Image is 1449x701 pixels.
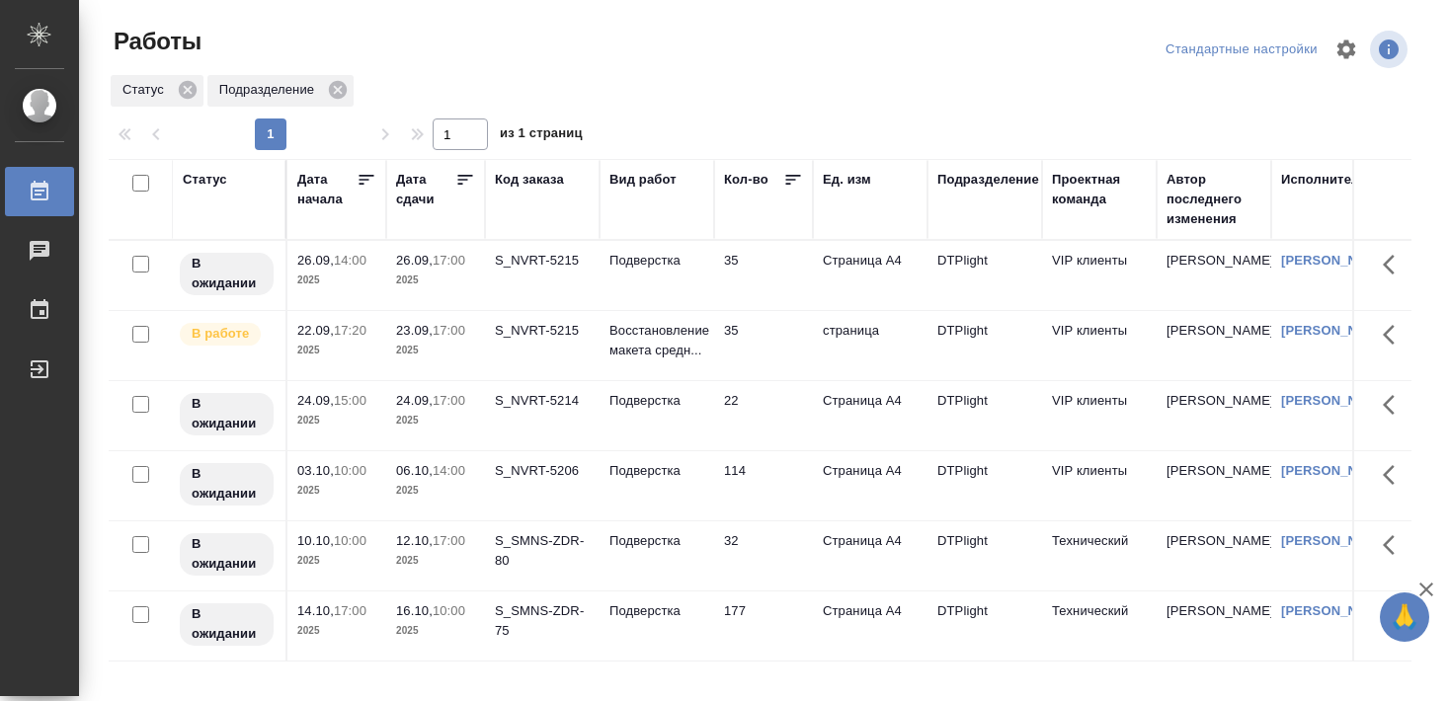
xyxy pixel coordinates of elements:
p: 2025 [297,411,376,430]
p: В работе [192,324,249,344]
p: 2025 [396,341,475,360]
a: [PERSON_NAME] [1281,323,1391,338]
td: VIP клиенты [1042,311,1157,380]
p: 2025 [297,481,376,501]
p: 14:00 [334,253,366,268]
button: Здесь прячутся важные кнопки [1371,591,1418,639]
td: DTPlight [927,591,1042,661]
td: DTPlight [927,241,1042,310]
div: Исполнитель назначен, приступать к работе пока рано [178,531,276,578]
p: 22.09, [297,323,334,338]
td: [PERSON_NAME] [1157,451,1271,520]
p: 17:00 [433,533,465,548]
span: Посмотреть информацию [1370,31,1411,68]
div: S_NVRT-5215 [495,251,590,271]
div: Код заказа [495,170,564,190]
div: Автор последнего изменения [1167,170,1261,229]
div: Ед. изм [823,170,871,190]
span: Настроить таблицу [1323,26,1370,73]
p: 15:00 [334,393,366,408]
p: 16.10, [396,603,433,618]
a: [PERSON_NAME] [1281,603,1391,618]
p: 17:00 [433,323,465,338]
div: Подразделение [207,75,354,107]
div: Дата начала [297,170,357,209]
p: 14:00 [433,463,465,478]
p: 17:00 [433,253,465,268]
div: Статус [111,75,203,107]
td: Страница А4 [813,521,927,590]
p: Восстановление макета средн... [609,321,704,360]
p: 2025 [396,481,475,501]
p: 14.10, [297,603,334,618]
p: 24.09, [396,393,433,408]
td: Страница А4 [813,451,927,520]
p: Подверстка [609,391,704,411]
p: Подверстка [609,531,704,551]
p: 2025 [297,271,376,290]
td: [PERSON_NAME] [1157,521,1271,590]
div: Кол-во [724,170,768,190]
p: 26.09, [396,253,433,268]
div: S_NVRT-5206 [495,461,590,481]
p: 06.10, [396,463,433,478]
p: 26.09, [297,253,334,268]
td: Страница А4 [813,381,927,450]
div: Вид работ [609,170,677,190]
a: [PERSON_NAME] [1281,253,1391,268]
td: 32 [714,521,813,590]
p: Подразделение [219,80,321,100]
p: 2025 [396,551,475,571]
p: 03.10, [297,463,334,478]
p: 2025 [297,551,376,571]
td: Технический [1042,521,1157,590]
p: В ожидании [192,254,262,293]
p: 10:00 [433,603,465,618]
td: 35 [714,311,813,380]
p: 2025 [396,621,475,641]
td: 177 [714,591,813,661]
p: 10.10, [297,533,334,548]
a: [PERSON_NAME] [1281,463,1391,478]
div: Статус [183,170,227,190]
button: Здесь прячутся важные кнопки [1371,241,1418,288]
span: Работы [109,26,201,57]
button: Здесь прячутся важные кнопки [1371,521,1418,569]
div: Исполнитель назначен, приступать к работе пока рано [178,461,276,507]
td: [PERSON_NAME] [1157,381,1271,450]
p: 2025 [297,621,376,641]
div: Подразделение [937,170,1039,190]
p: 10:00 [334,463,366,478]
p: В ожидании [192,394,262,433]
div: S_SMNS-ZDR-75 [495,601,590,641]
div: split button [1161,35,1323,65]
td: страница [813,311,927,380]
button: Здесь прячутся важные кнопки [1371,311,1418,358]
td: 114 [714,451,813,520]
p: 17:00 [433,393,465,408]
button: Здесь прячутся важные кнопки [1371,451,1418,499]
div: Исполнитель назначен, приступать к работе пока рано [178,391,276,437]
div: S_NVRT-5214 [495,391,590,411]
span: 🙏 [1388,596,1421,638]
td: [PERSON_NAME] [1157,591,1271,661]
button: Здесь прячутся важные кнопки [1371,381,1418,428]
div: S_NVRT-5215 [495,321,590,341]
p: 10:00 [334,533,366,548]
td: 22 [714,381,813,450]
a: [PERSON_NAME] [1281,533,1391,548]
td: VIP клиенты [1042,451,1157,520]
p: 23.09, [396,323,433,338]
div: S_SMNS-ZDR-80 [495,531,590,571]
a: [PERSON_NAME] [1281,393,1391,408]
button: 🙏 [1380,592,1429,642]
p: 2025 [396,411,475,430]
p: Подверстка [609,461,704,481]
p: 2025 [297,341,376,360]
div: Исполнитель [1281,170,1368,190]
td: 35 [714,241,813,310]
p: Статус [122,80,171,100]
span: из 1 страниц [500,121,583,150]
div: Исполнитель назначен, приступать к работе пока рано [178,251,276,297]
div: Исполнитель назначен, приступать к работе пока рано [178,601,276,648]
